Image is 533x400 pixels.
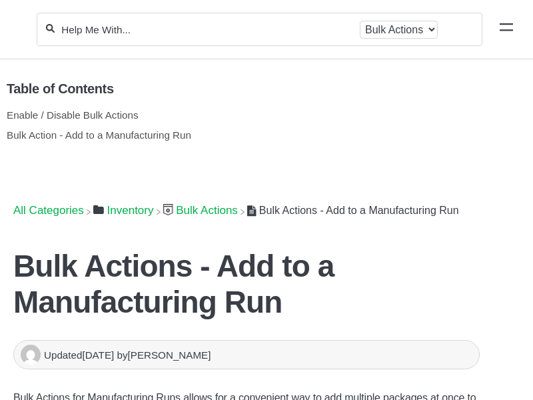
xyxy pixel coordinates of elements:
[259,205,459,216] span: Bulk Actions - Add to a Manufacturing Run
[500,23,513,36] a: Mobile navigation
[163,204,238,217] a: Bulk Actions
[13,204,84,217] a: Breadcrumb link to All Categories
[60,23,354,36] input: Help Me With...
[107,204,154,217] span: ​Inventory
[7,109,139,121] a: Enable / Disable Bulk Actions
[7,81,516,97] h5: Table of Contents
[7,59,516,187] section: Table of Contents
[13,248,480,320] h1: Bulk Actions - Add to a Manufacturing Run
[176,204,238,217] span: ​Bulk Actions
[13,204,84,217] span: All Categories
[17,21,23,38] img: Flourish Help Center Logo
[128,349,211,361] span: [PERSON_NAME]
[37,5,482,54] section: Search section
[117,349,211,361] span: by
[82,349,114,361] time: [DATE]
[7,129,191,141] a: Bulk Action - Add to a Manufacturing Run
[93,204,154,217] a: Inventory
[21,345,41,365] img: Carly Westfall
[44,349,117,361] span: Updated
